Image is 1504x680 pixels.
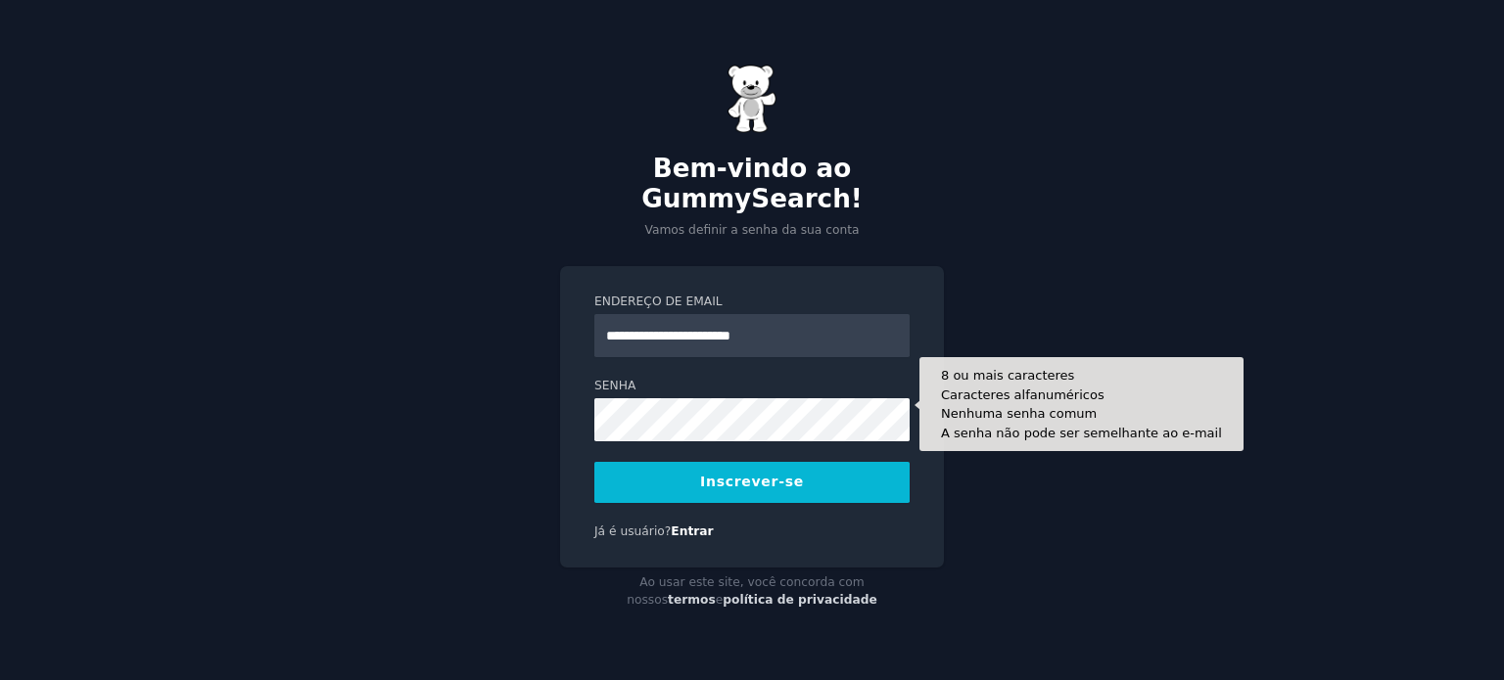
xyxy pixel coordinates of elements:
[627,575,865,607] font: Ao usar este site, você concorda com nossos
[671,524,713,538] a: Entrar
[723,593,877,607] a: política de privacidade
[700,474,804,489] font: Inscrever-se
[644,223,859,237] font: Vamos definir a senha da sua conta
[594,295,723,308] font: Endereço de email
[594,462,910,503] button: Inscrever-se
[728,65,776,133] img: Ursinho de goma
[641,154,863,214] font: Bem-vindo ao GummySearch!
[594,379,635,392] font: Senha
[668,593,716,607] a: termos
[716,593,724,607] font: e
[594,524,671,538] font: Já é usuário?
